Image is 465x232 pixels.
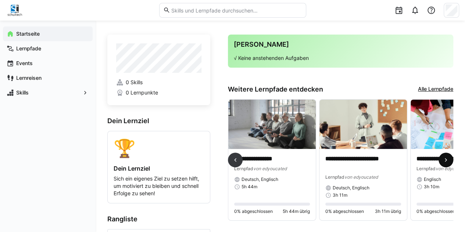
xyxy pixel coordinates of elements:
[234,54,447,62] p: √ Keine anstehenden Aufgaben
[114,165,204,172] h4: Dein Lernziel
[242,184,257,190] span: 5h 44m
[126,79,143,86] span: 0 Skills
[126,89,158,96] span: 0 Lernpunkte
[242,176,278,182] span: Deutsch, Englisch
[325,174,344,180] span: Lernpfad
[333,192,347,198] span: 3h 11m
[325,208,364,214] span: 0% abgeschlossen
[114,175,204,197] p: Sich ein eigenes Ziel zu setzen hilft, um motiviert zu bleiben und schnell Erfolge zu sehen!
[319,100,407,149] img: image
[228,100,316,149] img: image
[416,166,436,171] span: Lernpfad
[234,208,273,214] span: 0% abgeschlossen
[234,166,253,171] span: Lernpfad
[107,215,210,223] h3: Rangliste
[424,176,441,182] span: Englisch
[170,7,302,14] input: Skills und Lernpfade durchsuchen…
[333,185,369,191] span: Deutsch, Englisch
[107,117,210,125] h3: Dein Lernziel
[116,79,201,86] a: 0 Skills
[283,208,310,214] span: 5h 44m übrig
[344,174,378,180] span: von edyoucated
[114,137,204,159] div: 🏆
[418,85,453,93] a: Alle Lernpfade
[228,85,323,93] h3: Weitere Lernpfade entdecken
[416,208,455,214] span: 0% abgeschlossen
[375,208,401,214] span: 3h 11m übrig
[253,166,287,171] span: von edyoucated
[234,40,447,49] h3: [PERSON_NAME]
[424,184,439,190] span: 3h 10m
